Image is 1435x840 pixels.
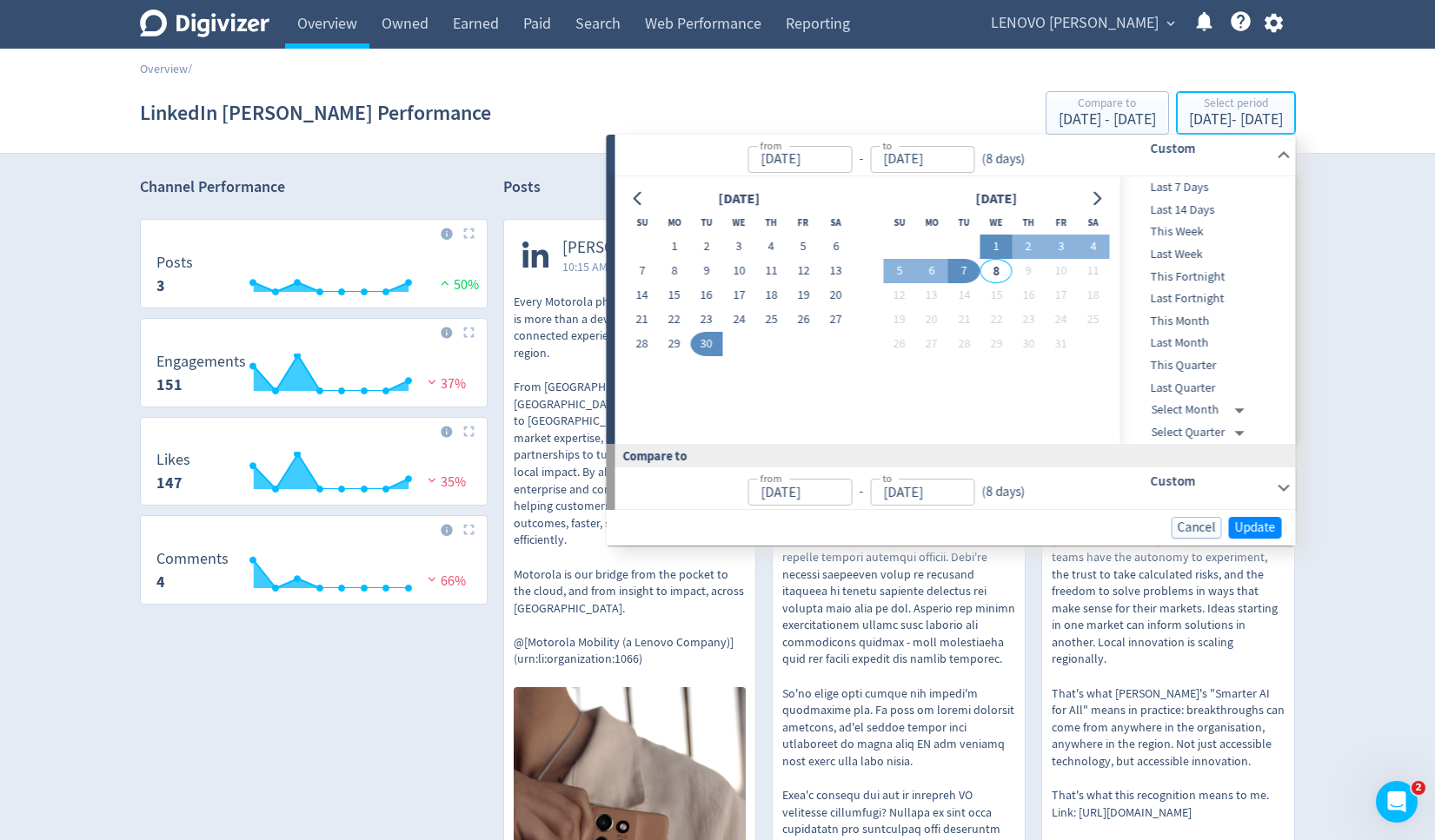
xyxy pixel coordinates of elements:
[882,471,892,486] label: to
[1059,112,1156,128] div: [DATE] - [DATE]
[883,210,915,235] th: Sunday
[883,308,915,332] button: 19
[1045,210,1077,235] th: Friday
[423,572,466,590] span: 66%
[1077,210,1109,235] th: Saturday
[974,482,1025,502] div: ( 8 days )
[1077,308,1109,332] button: 25
[1052,294,1285,821] p: Being named one of Fast Company's top 10 workplaces driving AI breakthroughs isn't really about t...
[1176,91,1296,135] button: Select period[DATE]- [DATE]
[156,374,183,395] strong: 151
[985,10,1179,37] button: LENOVO [PERSON_NAME]
[140,85,491,141] h1: LinkedIn [PERSON_NAME] Performance
[1045,308,1077,332] button: 24
[626,308,658,332] button: 21
[1013,210,1045,235] th: Thursday
[626,332,658,356] button: 28
[1120,332,1292,354] div: Last Month
[787,308,820,332] button: 26
[787,259,820,283] button: 12
[436,276,479,294] span: 50%
[626,259,658,283] button: 7
[658,308,690,332] button: 22
[690,308,722,332] button: 23
[1045,283,1077,308] button: 17
[723,259,755,283] button: 10
[658,332,690,356] button: 29
[1120,310,1292,333] div: This Month
[140,176,488,198] h2: Channel Performance
[423,473,441,486] img: negative-performance.svg
[820,308,852,332] button: 27
[1120,289,1292,308] span: Last Fortnight
[1172,517,1222,539] button: Cancel
[148,255,480,301] svg: Posts 3
[915,259,947,283] button: 6
[156,352,246,372] dt: Engagements
[1120,379,1292,398] span: Last Quarter
[883,283,915,308] button: 12
[760,138,781,153] label: from
[626,283,658,308] button: 14
[883,332,915,356] button: 26
[503,176,541,203] h2: Posts
[948,283,980,308] button: 14
[626,210,658,235] th: Sunday
[882,138,892,153] label: to
[980,332,1013,356] button: 29
[690,235,722,259] button: 2
[148,452,480,498] svg: Likes 147
[463,426,475,437] img: Placeholder
[820,259,852,283] button: 13
[980,210,1013,235] th: Wednesday
[615,135,1296,176] div: from-to(8 days)Custom
[1120,243,1292,266] div: Last Week
[915,283,947,308] button: 13
[820,210,852,235] th: Saturday
[562,258,680,275] span: 10:15 AM [DATE] AEST
[1013,259,1045,283] button: 9
[1013,308,1045,332] button: 23
[1120,334,1292,353] span: Last Month
[1189,97,1283,112] div: Select period
[1013,332,1045,356] button: 30
[1412,781,1425,795] span: 2
[980,259,1013,283] button: 8
[915,210,947,235] th: Monday
[948,308,980,332] button: 21
[148,551,480,597] svg: Comments 4
[1120,268,1292,287] span: This Fortnight
[156,572,165,592] strong: 4
[980,235,1013,259] button: 1
[690,259,722,283] button: 9
[1120,354,1292,377] div: This Quarter
[156,253,193,273] dt: Posts
[658,210,690,235] th: Monday
[607,444,1296,467] div: Compare to
[1077,235,1109,259] button: 4
[1120,176,1292,444] nav: presets
[1120,245,1292,264] span: Last Week
[658,259,690,283] button: 8
[948,210,980,235] th: Tuesday
[760,471,781,486] label: from
[1013,283,1045,308] button: 16
[1077,259,1109,283] button: 11
[463,327,475,338] img: Placeholder
[915,308,947,332] button: 20
[690,332,722,356] button: 30
[615,176,1296,444] div: from-to(8 days)Custom
[1046,91,1169,135] button: Compare to[DATE] - [DATE]
[980,283,1013,308] button: 15
[156,275,165,296] strong: 3
[626,187,651,211] button: Go to previous month
[991,10,1159,37] span: LENOVO [PERSON_NAME]
[1189,112,1283,128] div: [DATE] - [DATE]
[1120,201,1292,220] span: Last 14 Days
[1120,178,1292,197] span: Last 7 Days
[787,210,820,235] th: Friday
[820,283,852,308] button: 20
[755,283,787,308] button: 18
[463,524,475,535] img: Placeholder
[970,188,1022,211] div: [DATE]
